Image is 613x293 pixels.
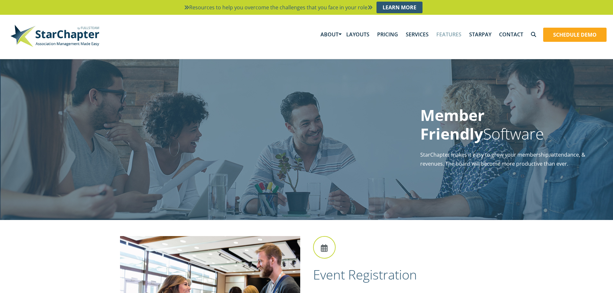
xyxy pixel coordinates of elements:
[317,24,342,44] a: About
[342,24,373,44] a: Layouts
[432,24,465,44] a: Features
[6,21,103,50] img: StarChapter-with-Tagline-Main-500.jpg
[420,151,599,168] p: StarChapter makes it easy to grow your membership, attendance, & revenues. The board will become ...
[402,24,432,44] a: Services
[603,133,613,149] a: Next
[313,266,493,283] h2: Event Registration
[465,24,495,44] a: StarPay
[495,24,527,44] a: Contact
[373,24,402,44] a: Pricing
[420,105,485,144] strong: Member Friendly
[543,28,606,41] a: Schedule Demo
[420,106,599,143] h1: Software
[376,2,423,13] a: Learn More
[181,2,426,13] li: Resources to help you overcome the challenges that you face in your role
